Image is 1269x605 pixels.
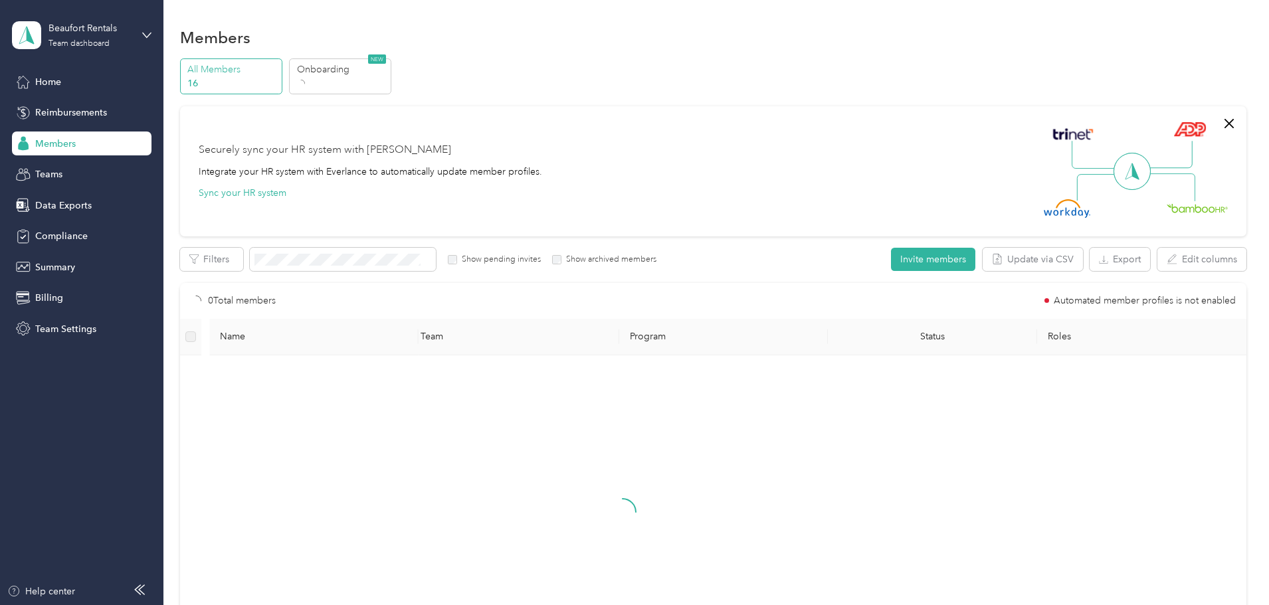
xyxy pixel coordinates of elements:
span: Reimbursements [35,106,107,120]
span: Team Settings [35,322,96,336]
p: All Members [187,62,278,76]
img: ADP [1173,122,1206,137]
div: Integrate your HR system with Everlance to automatically update member profiles. [199,165,542,179]
span: Automated member profiles is not enabled [1054,296,1236,305]
button: Sync your HR system [199,186,286,200]
th: Program [619,319,829,355]
img: Trinet [1050,125,1096,143]
label: Show archived members [561,254,656,266]
span: Data Exports [35,199,92,213]
p: 0 Total members [208,294,276,308]
img: Line Left Down [1076,173,1123,201]
button: Help center [7,584,75,598]
p: Onboarding [297,62,387,76]
h1: Members [180,31,250,44]
button: Edit columns [1157,248,1246,271]
p: 16 [187,76,278,90]
span: Compliance [35,229,88,243]
div: Beaufort Rentals [49,21,132,35]
span: Billing [35,291,63,305]
button: Invite members [891,248,975,271]
label: Show pending invites [457,254,541,266]
img: Workday [1044,199,1090,218]
th: Roles [1037,319,1246,355]
span: Members [35,137,76,151]
span: Home [35,75,61,89]
button: Filters [180,248,243,271]
div: Team dashboard [49,40,110,48]
th: Name [209,319,419,355]
button: Export [1090,248,1150,271]
img: Line Right Up [1146,141,1193,169]
th: Team [410,319,619,355]
img: Line Right Down [1149,173,1195,202]
span: Teams [35,167,62,181]
img: BambooHR [1167,203,1228,213]
span: Summary [35,260,75,274]
span: NEW [368,54,386,64]
div: Securely sync your HR system with [PERSON_NAME] [199,142,451,158]
img: Line Left Up [1072,141,1118,169]
button: Update via CSV [983,248,1083,271]
th: Status [828,319,1037,355]
iframe: Everlance-gr Chat Button Frame [1195,531,1269,605]
span: Name [220,331,408,342]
